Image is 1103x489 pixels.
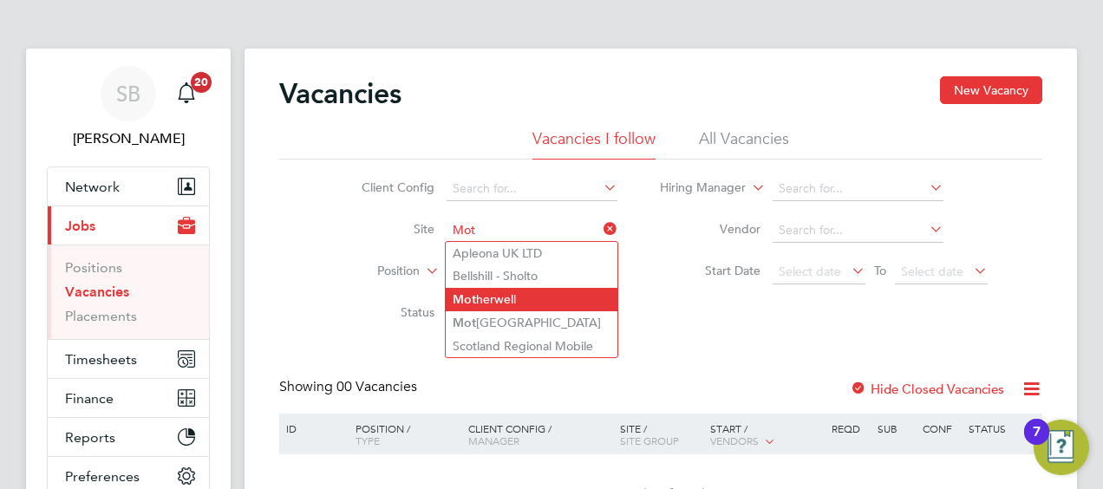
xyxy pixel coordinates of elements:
[65,179,120,195] span: Network
[661,221,760,237] label: Vendor
[532,128,656,160] li: Vacancies I follow
[48,379,209,417] button: Finance
[773,177,943,201] input: Search for...
[65,259,122,276] a: Positions
[282,414,343,443] div: ID
[65,468,140,485] span: Preferences
[336,378,417,395] span: 00 Vacancies
[279,378,421,396] div: Showing
[47,128,210,149] span: Sara Blatcher
[65,429,115,446] span: Reports
[65,390,114,407] span: Finance
[901,264,963,279] span: Select date
[616,414,707,455] div: Site /
[446,264,617,287] li: Bellshill - Sholto
[335,221,434,237] label: Site
[446,311,617,335] li: [GEOGRAPHIC_DATA]
[1033,432,1041,454] div: 7
[48,206,209,244] button: Jobs
[335,304,434,320] label: Status
[964,414,1040,443] div: Status
[191,72,212,93] span: 20
[343,414,464,455] div: Position /
[447,177,617,201] input: Search for...
[661,263,760,278] label: Start Date
[620,434,679,447] span: Site Group
[116,82,140,105] span: SB
[918,414,963,443] div: Conf
[706,414,827,457] div: Start /
[773,218,943,243] input: Search for...
[48,418,209,456] button: Reports
[468,434,519,447] span: Manager
[356,434,380,447] span: Type
[850,381,1004,397] label: Hide Closed Vacancies
[65,218,95,234] span: Jobs
[464,414,616,455] div: Client Config /
[447,218,617,243] input: Search for...
[453,292,476,307] b: Mot
[710,434,759,447] span: Vendors
[48,244,209,339] div: Jobs
[279,76,401,111] h2: Vacancies
[335,179,434,195] label: Client Config
[646,179,746,197] label: Hiring Manager
[779,264,841,279] span: Select date
[1034,420,1089,475] button: Open Resource Center, 7 new notifications
[65,308,137,324] a: Placements
[827,414,872,443] div: Reqd
[453,316,476,330] b: Mot
[873,414,918,443] div: Sub
[446,288,617,311] li: herwell
[48,340,209,378] button: Timesheets
[47,66,210,149] a: SB[PERSON_NAME]
[869,259,891,282] span: To
[65,351,137,368] span: Timesheets
[48,167,209,205] button: Network
[65,284,129,300] a: Vacancies
[169,66,204,121] a: 20
[320,263,420,280] label: Position
[446,335,617,357] li: Scotland Regional Mobile
[699,128,789,160] li: All Vacancies
[940,76,1042,104] button: New Vacancy
[446,242,617,264] li: Apleona UK LTD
